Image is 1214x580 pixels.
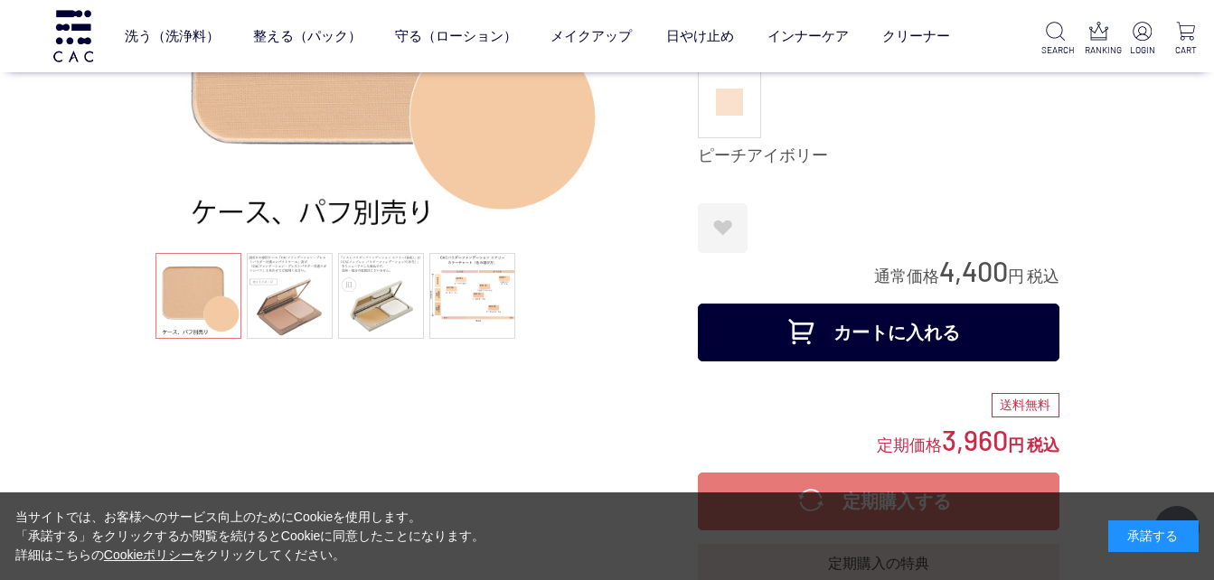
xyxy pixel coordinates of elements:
a: 整える（パック） [253,12,362,60]
span: 円 [1008,267,1024,285]
a: 守る（ローション） [395,12,517,60]
p: RANKING [1085,43,1113,57]
a: Cookieポリシー [104,547,194,562]
a: お気に入りに登録する [698,203,748,253]
span: 4,400 [939,254,1008,287]
img: ピーチベージュ [716,89,743,116]
p: LOGIN [1128,43,1156,57]
div: 承諾する [1108,520,1199,552]
span: 円 [1008,436,1024,454]
span: 税込 [1027,436,1059,454]
a: LOGIN [1128,22,1156,57]
dl: ピーチベージュ [698,66,761,138]
span: 通常価格 [874,267,939,285]
span: 定期価格 [877,435,942,454]
a: ピーチベージュ [699,67,760,137]
div: 送料無料 [992,393,1059,418]
button: 定期購入する [698,472,1059,530]
span: 税込 [1027,267,1059,285]
a: CART [1172,22,1200,57]
div: 当サイトでは、お客様へのサービス向上のためにCookieを使用します。 「承諾する」をクリックするか閲覧を続けるとCookieに同意したことになります。 詳細はこちらの をクリックしてください。 [15,508,485,565]
p: CART [1172,43,1200,57]
div: ピーチアイボリー [698,145,1059,167]
a: メイクアップ [551,12,632,60]
a: クリーナー [882,12,950,60]
p: SEARCH [1041,43,1069,57]
a: 洗う（洗浄料） [125,12,220,60]
a: インナーケア [767,12,849,60]
img: logo [51,10,96,61]
button: カートに入れる [698,304,1059,361]
span: 3,960 [942,423,1008,456]
a: RANKING [1085,22,1113,57]
a: 日やけ止め [666,12,734,60]
a: SEARCH [1041,22,1069,57]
